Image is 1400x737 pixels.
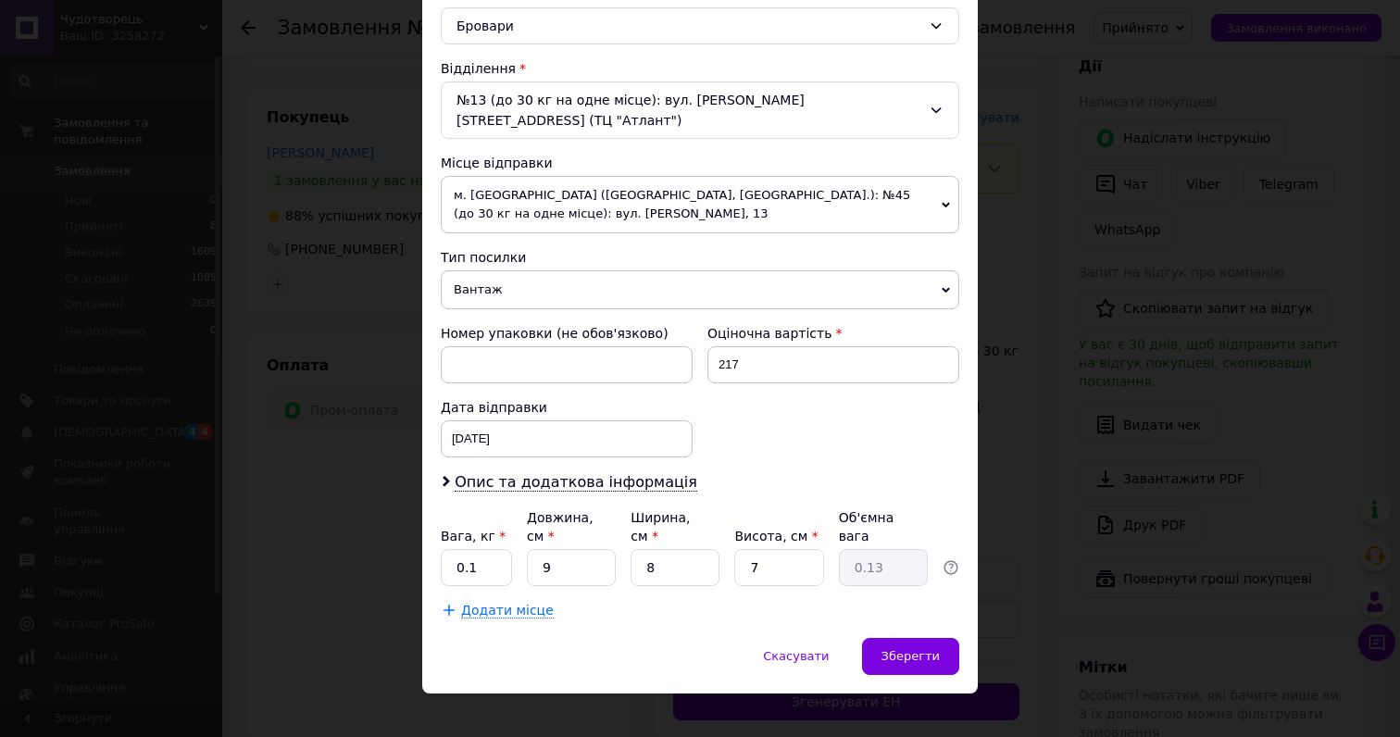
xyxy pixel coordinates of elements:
div: Об'ємна вага [839,508,928,545]
span: Додати місце [461,603,554,618]
div: Дата відправки [441,398,693,417]
span: Опис та додаткова інформація [455,473,697,492]
div: №13 (до 30 кг на одне місце): вул. [PERSON_NAME][STREET_ADDRESS] (ТЦ "Атлант") [441,81,959,139]
label: Ширина, см [631,510,690,543]
span: Місце відправки [441,156,553,170]
label: Висота, см [734,529,818,543]
span: Зберегти [881,649,940,663]
span: Вантаж [441,270,959,309]
div: Відділення [441,59,959,78]
span: м. [GEOGRAPHIC_DATA] ([GEOGRAPHIC_DATA], [GEOGRAPHIC_DATA].): №45 (до 30 кг на одне місце): вул. ... [441,176,959,233]
div: Бровари [441,7,959,44]
label: Довжина, см [527,510,594,543]
div: Оціночна вартість [707,324,959,343]
div: Номер упаковки (не обов'язково) [441,324,693,343]
span: Скасувати [763,649,829,663]
label: Вага, кг [441,529,506,543]
span: Тип посилки [441,250,526,265]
